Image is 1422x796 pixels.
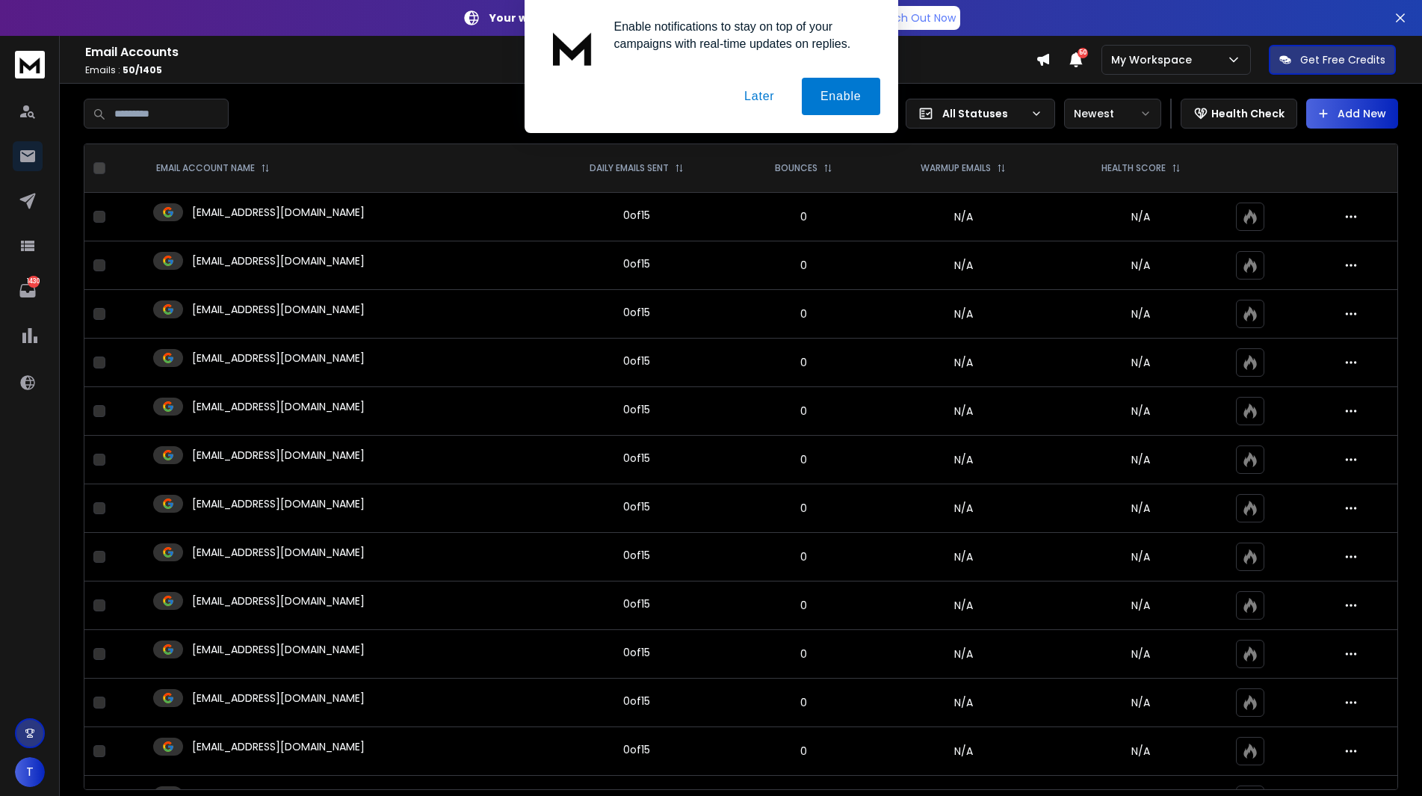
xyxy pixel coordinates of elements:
td: N/A [872,193,1054,241]
p: 0 [745,355,863,370]
p: 0 [745,695,863,710]
p: WARMUP EMAILS [921,162,991,174]
p: N/A [1063,744,1218,759]
div: 0 of 15 [623,354,650,368]
p: 0 [745,306,863,321]
td: N/A [872,387,1054,436]
p: BOUNCES [775,162,817,174]
button: Later [726,78,793,115]
td: N/A [872,339,1054,387]
td: N/A [872,484,1054,533]
p: 0 [745,549,863,564]
p: N/A [1063,501,1218,516]
div: 0 of 15 [623,645,650,660]
button: T [15,757,45,787]
p: 0 [745,501,863,516]
p: DAILY EMAILS SENT [590,162,669,174]
td: N/A [872,679,1054,727]
p: [EMAIL_ADDRESS][DOMAIN_NAME] [192,739,365,754]
p: 0 [745,404,863,419]
button: Enable [802,78,880,115]
p: N/A [1063,355,1218,370]
p: 0 [745,598,863,613]
p: [EMAIL_ADDRESS][DOMAIN_NAME] [192,205,365,220]
div: 0 of 15 [623,208,650,223]
p: N/A [1063,598,1218,613]
p: [EMAIL_ADDRESS][DOMAIN_NAME] [192,399,365,414]
p: [EMAIL_ADDRESS][DOMAIN_NAME] [192,496,365,511]
p: N/A [1063,549,1218,564]
p: 0 [745,258,863,273]
td: N/A [872,241,1054,290]
p: [EMAIL_ADDRESS][DOMAIN_NAME] [192,351,365,365]
div: 0 of 15 [623,402,650,417]
td: N/A [872,436,1054,484]
p: HEALTH SCORE [1101,162,1166,174]
div: 0 of 15 [623,596,650,611]
p: 0 [745,209,863,224]
p: N/A [1063,258,1218,273]
p: N/A [1063,647,1218,661]
img: notification icon [542,18,602,78]
div: 0 of 15 [623,256,650,271]
a: 1430 [13,276,43,306]
td: N/A [872,630,1054,679]
p: [EMAIL_ADDRESS][DOMAIN_NAME] [192,545,365,560]
div: Enable notifications to stay on top of your campaigns with real-time updates on replies. [602,18,880,52]
td: N/A [872,533,1054,581]
p: 1430 [28,276,40,288]
p: [EMAIL_ADDRESS][DOMAIN_NAME] [192,302,365,317]
td: N/A [872,581,1054,630]
p: N/A [1063,306,1218,321]
p: N/A [1063,452,1218,467]
p: [EMAIL_ADDRESS][DOMAIN_NAME] [192,642,365,657]
div: 0 of 15 [623,305,650,320]
p: N/A [1063,404,1218,419]
div: 0 of 15 [623,548,650,563]
p: [EMAIL_ADDRESS][DOMAIN_NAME] [192,593,365,608]
td: N/A [872,290,1054,339]
p: 0 [745,647,863,661]
div: 0 of 15 [623,694,650,709]
p: N/A [1063,209,1218,224]
p: 0 [745,744,863,759]
div: 0 of 15 [623,742,650,757]
p: N/A [1063,695,1218,710]
p: [EMAIL_ADDRESS][DOMAIN_NAME] [192,448,365,463]
p: [EMAIL_ADDRESS][DOMAIN_NAME] [192,691,365,706]
p: [EMAIL_ADDRESS][DOMAIN_NAME] [192,253,365,268]
div: EMAIL ACCOUNT NAME [156,162,270,174]
p: 0 [745,452,863,467]
div: 0 of 15 [623,499,650,514]
div: 0 of 15 [623,451,650,466]
td: N/A [872,727,1054,776]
